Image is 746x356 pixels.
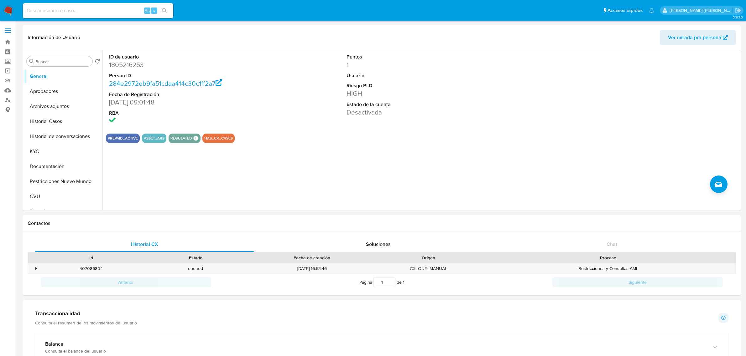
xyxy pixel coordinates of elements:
[252,255,372,261] div: Fecha de creación
[24,69,102,84] button: General
[485,255,731,261] div: Proceso
[109,91,261,98] dt: Fecha de Registración
[158,6,171,15] button: search-icon
[381,255,476,261] div: Origen
[366,241,391,248] span: Soluciones
[28,34,80,41] h1: Información de Usuario
[403,279,404,285] span: 1
[24,84,102,99] button: Aprobadores
[28,220,736,226] h1: Contactos
[95,59,100,66] button: Volver al orden por defecto
[347,108,499,117] dd: Desactivada
[24,159,102,174] button: Documentación
[376,263,481,274] div: CX_ONE_MANUAL
[347,89,499,98] dd: HIGH
[347,72,499,79] dt: Usuario
[153,8,155,13] span: s
[35,266,37,272] div: •
[607,241,617,248] span: Chat
[670,8,733,13] p: roxana.vasquez@mercadolibre.com
[359,277,404,287] span: Página de
[481,263,736,274] div: Restricciones y Consultas AML
[24,129,102,144] button: Historial de conversaciones
[649,8,654,13] a: Notificaciones
[248,263,376,274] div: [DATE] 16:53:46
[347,53,499,60] dt: Puntos
[347,60,499,69] dd: 1
[143,263,248,274] div: opened
[24,204,102,219] button: Direcciones
[735,7,741,14] a: Salir
[39,263,143,274] div: 407086804
[109,72,261,79] dt: Person ID
[109,110,261,117] dt: RBA
[35,59,90,64] input: Buscar
[145,8,150,13] span: Alt
[109,60,261,69] dd: 1805216253
[552,277,723,287] button: Siguiente
[24,144,102,159] button: KYC
[24,174,102,189] button: Restricciones Nuevo Mundo
[43,255,139,261] div: Id
[347,101,499,108] dt: Estado de la cuenta
[608,7,643,14] span: Accesos rápidos
[24,189,102,204] button: CVU
[29,59,34,64] button: Buscar
[109,98,261,107] dd: [DATE] 09:01:48
[347,82,499,89] dt: Riesgo PLD
[148,255,243,261] div: Estado
[668,30,721,45] span: Ver mirada por persona
[24,99,102,114] button: Archivos adjuntos
[109,53,261,60] dt: ID de usuario
[109,79,222,88] a: 284e2972eb9fa51cdaa414c30c1ff2a7
[131,241,158,248] span: Historial CX
[23,7,173,15] input: Buscar usuario o caso...
[660,30,736,45] button: Ver mirada por persona
[41,277,211,287] button: Anterior
[24,114,102,129] button: Historial Casos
